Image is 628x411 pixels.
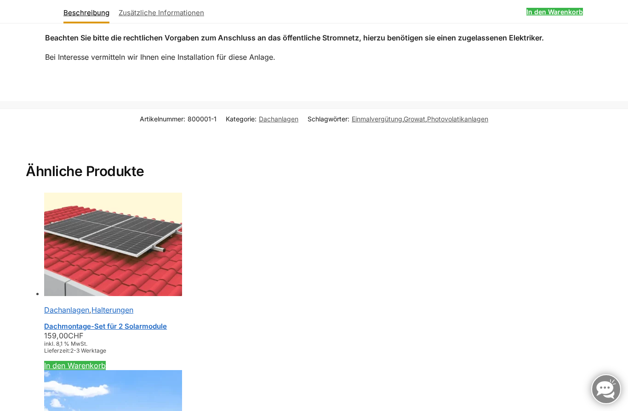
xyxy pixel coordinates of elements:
img: Halterung Solarpaneele Ziegeldach [44,193,182,296]
p: Bei Interesse vermitteln wir Ihnen eine Installation für diese Anlage. [45,51,622,63]
h2: Ähnliche Produkte [26,141,602,180]
span: Kategorie: [226,115,298,123]
p: inkl. 8,1 % MwSt. [44,340,602,347]
p: , [44,305,602,314]
a: Halterung Solarpaneele Ziegeldach [44,193,602,298]
a: Dachmontage-Set für 2 Solarmodule [44,322,167,331]
span: Lieferzeit: [44,347,106,354]
bdi: 159,00 [44,331,83,340]
a: Dachanlagen [44,305,89,314]
span: CHF [68,331,83,340]
span: 2-3 Werktage [70,347,106,354]
a: In den Warenkorb legen: „Dachmontage-Set für 2 Solarmodule“ [44,361,106,370]
a: Halterungen [91,305,133,314]
a: Growat [404,115,425,123]
a: Dachanlagen [259,115,298,123]
span: Schlagwörter: , , [308,115,488,123]
a: Einmalvergütung [352,115,402,123]
span: 800001-1 [188,115,217,123]
span: Artikelnummer: [140,115,217,123]
strong: Beachten Sie bitte die rechtlichen Vorgaben zum Anschluss an das öffentliche Stromnetz, hierzu be... [45,33,544,42]
a: Photovolatikanlagen [427,115,488,123]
